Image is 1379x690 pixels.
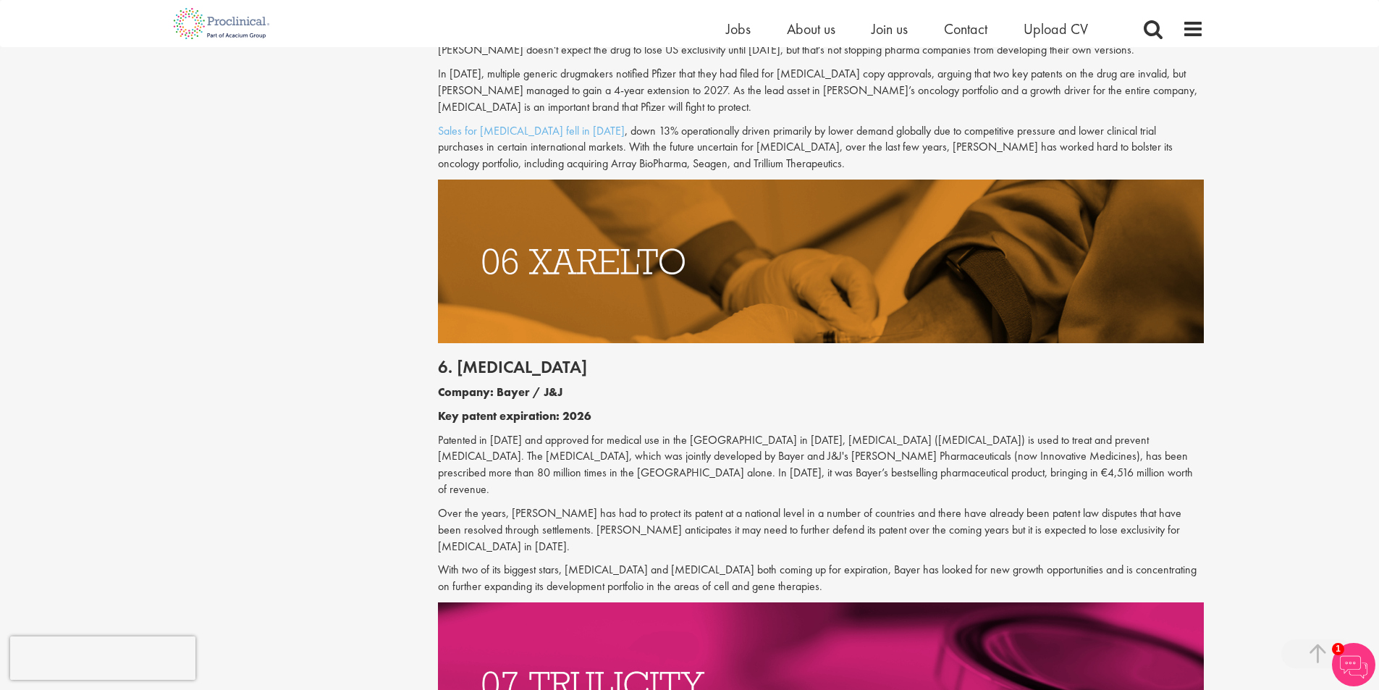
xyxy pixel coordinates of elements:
[1332,643,1344,655] span: 1
[438,180,1204,343] img: Drugs with patents due to expire Xarelto
[438,123,625,138] a: Sales for [MEDICAL_DATA] fell in [DATE]
[438,432,1204,498] p: Patented in [DATE] and approved for medical use in the [GEOGRAPHIC_DATA] in [DATE], [MEDICAL_DATA...
[438,384,562,400] b: Company: Bayer / J&J
[944,20,987,38] a: Contact
[787,20,835,38] a: About us
[726,20,751,38] a: Jobs
[438,123,1204,173] p: , down 13% operationally driven primarily by lower demand globally due to competitive pressure an...
[438,505,1204,555] p: Over the years, [PERSON_NAME] has had to protect its patent at a national level in a number of co...
[438,408,591,424] b: Key patent expiration: 2026
[438,66,1204,116] p: In [DATE], multiple generic drugmakers notified Pfizer that they had filed for [MEDICAL_DATA] cop...
[872,20,908,38] a: Join us
[1024,20,1088,38] a: Upload CV
[10,636,195,680] iframe: reCAPTCHA
[438,358,1204,376] h2: 6. [MEDICAL_DATA]
[1332,643,1375,686] img: Chatbot
[438,562,1204,595] p: With two of its biggest stars, [MEDICAL_DATA] and [MEDICAL_DATA] both coming up for expiration, B...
